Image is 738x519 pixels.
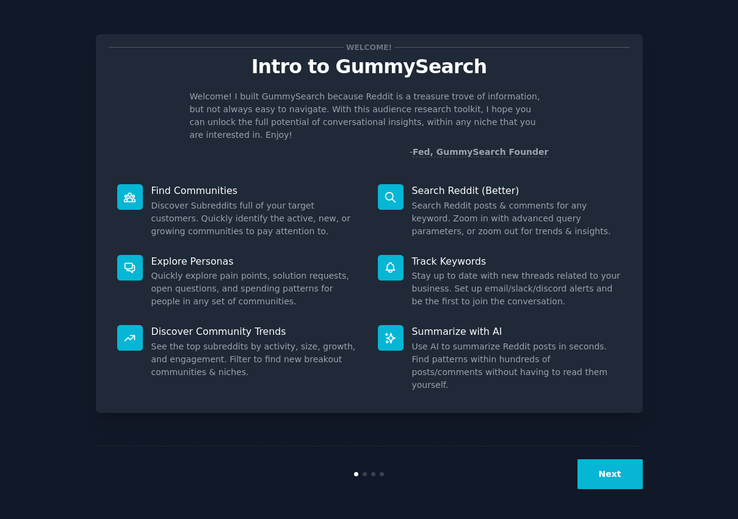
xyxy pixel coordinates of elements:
p: Find Communities [151,184,361,197]
p: Search Reddit (Better) [412,184,621,197]
dd: Search Reddit posts & comments for any keyword. Zoom in with advanced query parameters, or zoom o... [412,199,621,238]
p: Track Keywords [412,255,621,268]
p: Intro to GummySearch [109,56,630,77]
dd: Stay up to date with new threads related to your business. Set up email/slack/discord alerts and ... [412,270,621,308]
dd: See the top subreddits by activity, size, growth, and engagement. Filter to find new breakout com... [151,340,361,379]
p: Explore Personas [151,255,361,268]
dd: Discover Subreddits full of your target customers. Quickly identify the active, new, or growing c... [151,199,361,238]
p: Discover Community Trends [151,325,361,338]
div: - [410,146,549,159]
a: Fed, GummySearch Founder [413,147,549,157]
button: Next [577,459,643,489]
p: Welcome! I built GummySearch because Reddit is a treasure trove of information, but not always ea... [190,90,549,141]
dd: Use AI to summarize Reddit posts in seconds. Find patterns within hundreds of posts/comments with... [412,340,621,392]
dd: Quickly explore pain points, solution requests, open questions, and spending patterns for people ... [151,270,361,308]
p: Summarize with AI [412,325,621,338]
span: Welcome! [344,41,394,54]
